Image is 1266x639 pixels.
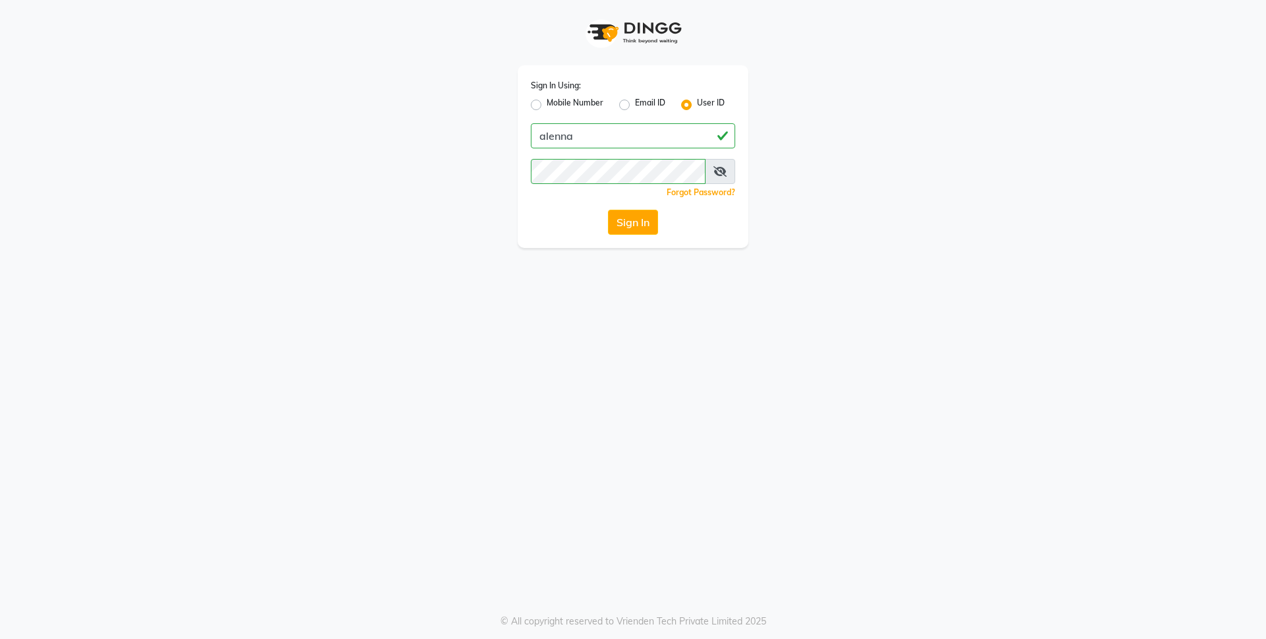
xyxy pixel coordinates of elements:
input: Username [531,123,735,148]
img: logo1.svg [580,13,686,52]
button: Sign In [608,210,658,235]
input: Username [531,159,706,184]
a: Forgot Password? [667,187,735,197]
label: Sign In Using: [531,80,581,92]
label: Email ID [635,97,665,113]
label: Mobile Number [547,97,603,113]
label: User ID [697,97,725,113]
